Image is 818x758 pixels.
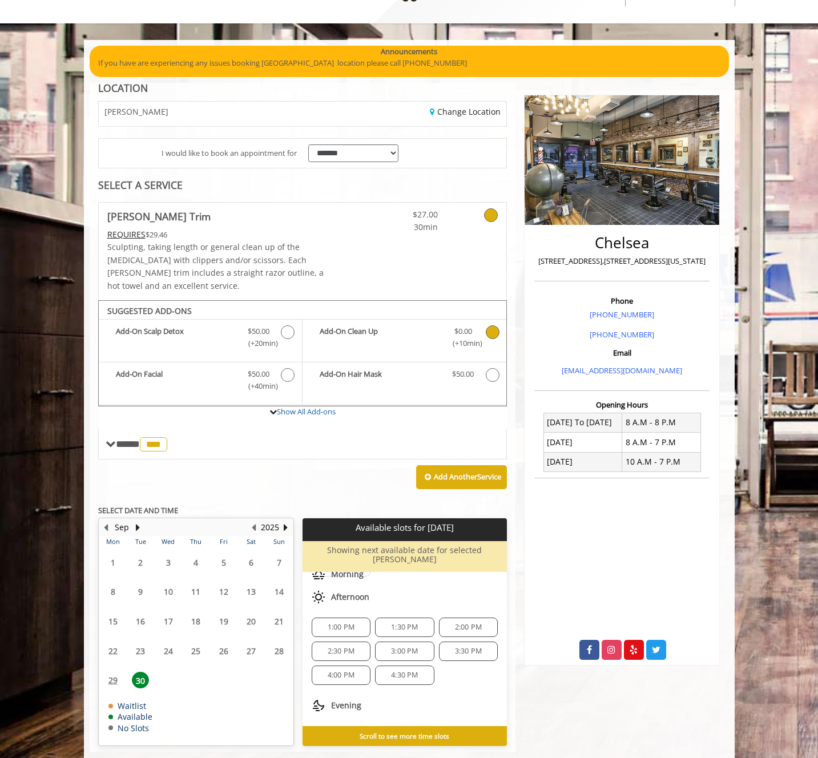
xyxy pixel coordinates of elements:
[209,536,237,547] th: Fri
[622,433,701,452] td: 8 A.M - 7 P.M
[241,337,275,349] span: (+20min )
[375,642,434,661] div: 3:00 PM
[308,368,501,385] label: Add-On Hair Mask
[132,672,149,688] span: 30
[452,368,474,380] span: $50.00
[375,666,434,685] div: 4:30 PM
[622,413,701,432] td: 8 A.M - 8 P.M
[434,471,501,482] b: Add Another Service
[534,401,710,409] h3: Opening Hours
[154,536,182,547] th: Wed
[537,349,707,357] h3: Email
[416,465,507,489] button: Add AnotherService
[98,57,720,69] p: If you have are experiencing any issues booking [GEOGRAPHIC_DATA] location please call [PHONE_NUM...
[590,329,654,340] a: [PHONE_NUMBER]
[375,618,434,637] div: 1:30 PM
[248,325,269,337] span: $50.00
[107,241,337,292] p: Sculpting, taking length or general clean up of the [MEDICAL_DATA] with clippers and/or scissors....
[331,570,364,579] span: Morning
[370,221,438,233] span: 30min
[108,712,152,721] td: Available
[98,505,178,515] b: SELECT DATE AND TIME
[439,618,498,637] div: 2:00 PM
[328,647,354,656] span: 2:30 PM
[237,536,265,547] th: Sat
[241,380,275,392] span: (+40min )
[562,365,682,376] a: [EMAIL_ADDRESS][DOMAIN_NAME]
[328,623,354,632] span: 1:00 PM
[261,521,279,534] button: 2025
[107,229,146,240] span: This service needs some Advance to be paid before we block your appointment
[312,642,370,661] div: 2:30 PM
[98,300,507,406] div: Beard Trim Add-onS
[116,368,236,392] b: Add-On Facial
[455,623,482,632] span: 2:00 PM
[391,623,418,632] span: 1:30 PM
[320,368,441,382] b: Add-On Hair Mask
[308,325,501,352] label: Add-On Clean Up
[265,536,293,547] th: Sun
[590,309,654,320] a: [PHONE_NUMBER]
[248,368,269,380] span: $50.00
[439,642,498,661] div: 3:30 PM
[277,406,336,417] a: Show All Add-ons
[307,546,502,563] h6: Showing next available date for selected [PERSON_NAME]
[543,452,622,471] td: [DATE]
[307,523,502,533] p: Available slots for [DATE]
[162,147,297,159] span: I would like to book an appointment for
[108,701,152,710] td: Waitlist
[127,536,154,547] th: Tue
[182,536,209,547] th: Thu
[104,325,296,352] label: Add-On Scalp Detox
[537,235,707,251] h2: Chelsea
[102,521,111,534] button: Previous Month
[312,699,325,712] img: evening slots
[391,671,418,680] span: 4:30 PM
[312,618,370,637] div: 1:00 PM
[107,305,192,316] b: SUGGESTED ADD-ONS
[360,731,449,740] b: Scroll to see more time slots
[537,255,707,267] p: [STREET_ADDRESS],[STREET_ADDRESS][US_STATE]
[116,325,236,349] b: Add-On Scalp Detox
[104,107,168,116] span: [PERSON_NAME]
[249,521,259,534] button: Previous Year
[107,228,337,241] div: $29.46
[108,724,152,732] td: No Slots
[98,180,507,191] div: SELECT A SERVICE
[543,433,622,452] td: [DATE]
[455,647,482,656] span: 3:30 PM
[537,297,707,305] h3: Phone
[622,452,701,471] td: 10 A.M - 7 P.M
[454,325,472,337] span: $0.00
[312,666,370,685] div: 4:00 PM
[107,208,211,224] b: [PERSON_NAME] Trim
[331,701,361,710] span: Evening
[312,567,325,581] img: morning slots
[281,521,291,534] button: Next Year
[134,521,143,534] button: Next Month
[115,521,129,534] button: Sep
[391,647,418,656] span: 3:00 PM
[104,368,296,395] label: Add-On Facial
[98,81,148,95] b: LOCATION
[127,666,154,695] td: Select day30
[328,671,354,680] span: 4:00 PM
[543,413,622,432] td: [DATE] To [DATE]
[381,46,437,58] b: Announcements
[312,590,325,604] img: afternoon slots
[446,337,479,349] span: (+10min )
[370,208,438,221] span: $27.00
[99,536,127,547] th: Mon
[430,106,501,117] a: Change Location
[331,592,369,602] span: Afternoon
[320,325,441,349] b: Add-On Clean Up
